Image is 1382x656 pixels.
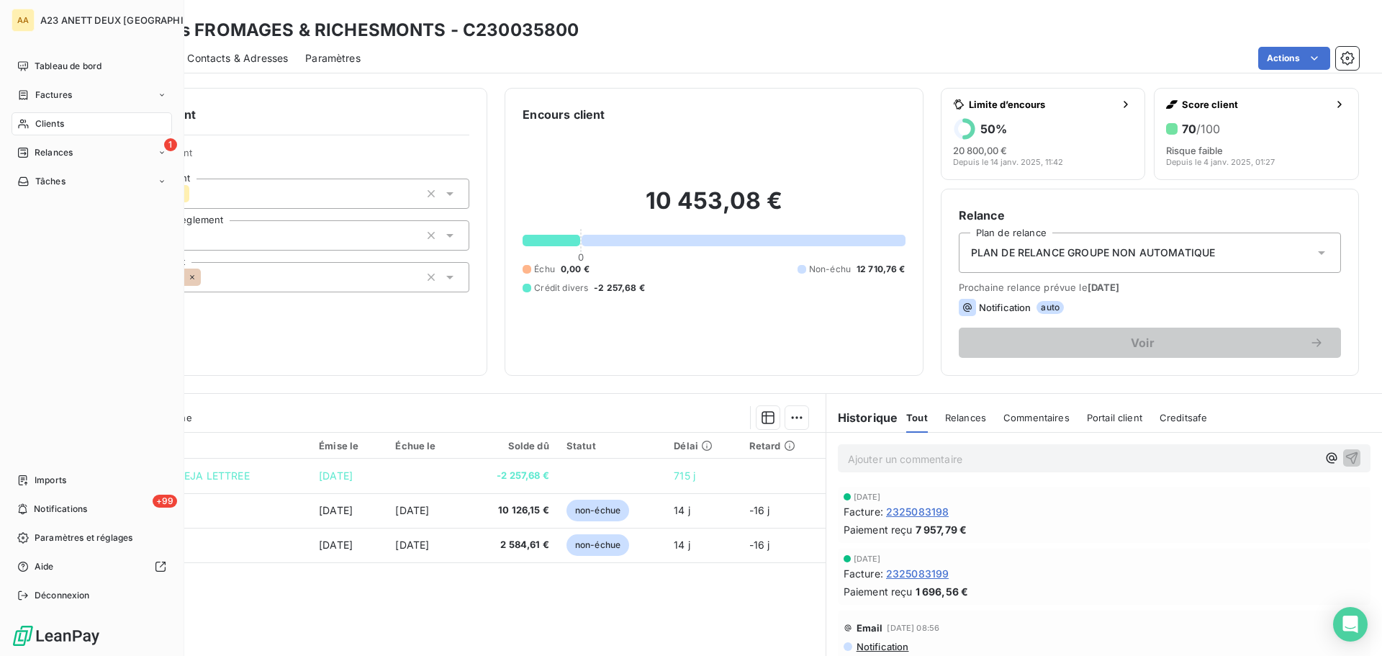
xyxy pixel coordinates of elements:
span: -16 j [749,504,770,516]
div: Retard [749,440,817,451]
span: non-échue [566,500,629,521]
div: Émise le [319,440,378,451]
span: Tâches [35,175,66,188]
img: Logo LeanPay [12,624,101,647]
span: Déconnexion [35,589,90,602]
span: [DATE] [854,493,881,501]
span: Paiement reçu [844,522,913,537]
button: Limite d’encours50%20 800,00 €Depuis le 14 janv. 2025, 11:42 [941,88,1146,180]
div: AA [12,9,35,32]
span: Limite d’encours [969,99,1115,110]
h6: Encours client [523,106,605,123]
span: 715 j [674,469,695,482]
span: Depuis le 4 janv. 2025, 01:27 [1166,158,1275,166]
span: Aide [35,560,54,573]
div: Statut [566,440,656,451]
span: A23 ANETT DEUX [GEOGRAPHIC_DATA] [40,14,222,26]
span: 2325083199 [886,566,949,581]
span: Tout [906,412,928,423]
span: Creditsafe [1160,412,1208,423]
h3: Cie des FROMAGES & RICHESMONTS - C230035800 [127,17,579,43]
span: -2 257,68 € [594,282,645,295]
span: [DATE] [319,504,353,516]
span: -16 j [749,539,770,551]
span: [DATE] [395,504,429,516]
span: 20 800,00 € [953,145,1007,156]
span: +99 [153,495,177,508]
span: Email [857,622,883,634]
span: Imports [35,474,66,487]
span: [DATE] 08:56 [887,624,939,632]
span: 12 710,76 € [857,263,905,276]
span: Tableau de bord [35,60,101,73]
input: Ajouter une valeur [201,271,212,284]
div: Référence [114,439,302,452]
span: Non-échu [809,263,851,276]
h6: Relance [959,207,1341,224]
span: [DATE] [854,554,881,563]
span: 14 j [674,539,690,551]
span: [DATE] [395,539,429,551]
span: Propriétés Client [116,147,469,167]
span: -2 257,68 € [473,469,549,483]
span: Factures [35,89,72,102]
span: Voir [976,337,1309,349]
span: 0 [578,251,584,263]
span: 2 584,61 € [473,538,549,552]
span: Notifications [34,503,87,516]
span: Notification [855,641,909,652]
span: Score client [1182,99,1328,110]
span: PLAN DE RELANCE GROUPE NON AUTOMATIQUE [971,246,1216,260]
span: Facture : [844,566,883,581]
h6: 50 % [980,122,1007,136]
button: Actions [1258,47,1330,70]
span: Commentaires [1003,412,1070,423]
span: Prochaine relance prévue le [959,282,1341,293]
span: Paiement reçu [844,584,913,599]
span: Échu [534,263,555,276]
span: 10 126,15 € [473,503,549,518]
span: [DATE] [319,469,353,482]
span: Facture : [844,504,883,519]
div: Solde dû [473,440,549,451]
span: [DATE] [319,539,353,551]
button: Voir [959,328,1341,358]
span: 14 j [674,504,690,516]
h2: 10 453,08 € [523,187,905,230]
a: Aide [12,555,172,578]
span: [DATE] [1088,282,1120,293]
div: Échue le [395,440,456,451]
span: Clients [35,117,64,130]
div: Délai [674,440,731,451]
span: 2325083198 [886,504,949,519]
span: Paramètres et réglages [35,531,132,544]
span: non-échue [566,534,629,556]
span: Paramètres [305,51,361,66]
span: Relances [35,146,73,159]
span: Contacts & Adresses [187,51,288,66]
span: 7 957,79 € [916,522,967,537]
span: Notification [979,302,1031,313]
span: auto [1036,301,1064,314]
span: /100 [1196,122,1220,136]
span: 1 [164,138,177,151]
input: Ajouter une valeur [189,187,201,200]
h6: 70 [1182,122,1220,136]
span: Portail client [1087,412,1142,423]
h6: Historique [826,409,898,426]
div: Open Intercom Messenger [1333,607,1368,642]
span: Crédit divers [534,282,588,295]
span: 0,00 € [561,263,590,276]
button: Score client70/100Risque faibleDepuis le 4 janv. 2025, 01:27 [1154,88,1359,180]
h6: Informations client [87,106,469,123]
span: 1 696,56 € [916,584,969,599]
span: Relances [945,412,986,423]
span: Risque faible [1166,145,1223,156]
